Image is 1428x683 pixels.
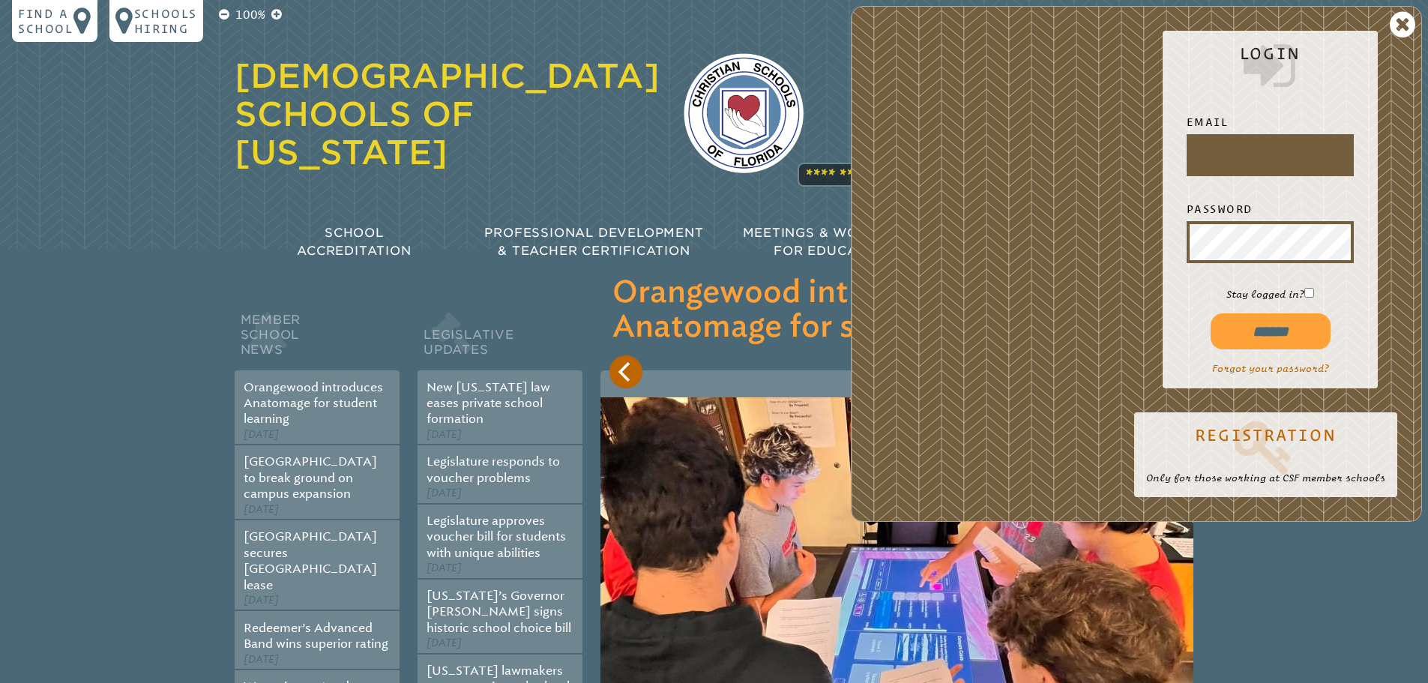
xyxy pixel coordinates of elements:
[244,529,377,592] a: [GEOGRAPHIC_DATA] secures [GEOGRAPHIC_DATA] lease
[743,226,926,258] span: Meetings & Workshops for Educators
[427,380,550,427] a: New [US_STATE] law eases private school formation
[244,503,279,516] span: [DATE]
[134,6,197,36] p: Schools Hiring
[612,276,1181,345] h3: Orangewood introduces Anatomage for student learning
[244,428,279,441] span: [DATE]
[828,63,1194,183] p: The agency that [US_STATE]’s [DEMOGRAPHIC_DATA] schools rely on for best practices in accreditati...
[684,53,804,173] img: csf-logo-web-colors.png
[427,428,462,441] span: [DATE]
[244,594,279,607] span: [DATE]
[427,454,560,484] a: Legislature responds to voucher problems
[244,653,279,666] span: [DATE]
[609,355,642,388] button: Previous
[1146,417,1385,477] a: Registration
[1212,363,1329,374] a: Forgot your password?
[18,6,73,36] p: Find a school
[427,589,571,635] a: [US_STATE]’s Governor [PERSON_NAME] signs historic school choice bill
[427,637,462,649] span: [DATE]
[235,309,400,370] h2: Member School News
[232,6,268,24] p: 100%
[244,380,383,427] a: Orangewood introduces Anatomage for student learning
[484,226,703,258] span: Professional Development & Teacher Certification
[1175,287,1366,301] p: Stay logged in?
[297,226,411,258] span: School Accreditation
[1187,200,1354,218] label: Password
[1146,471,1385,485] p: Only for those working at CSF member schools
[427,562,462,574] span: [DATE]
[427,487,462,499] span: [DATE]
[235,56,660,172] a: [DEMOGRAPHIC_DATA] Schools of [US_STATE]
[427,514,566,560] a: Legislature approves voucher bill for students with unique abilities
[418,309,582,370] h2: Legislative Updates
[1187,113,1354,131] label: Email
[1175,44,1366,95] h2: Login
[244,454,377,501] a: [GEOGRAPHIC_DATA] to break ground on campus expansion
[244,621,388,651] a: Redeemer’s Advanced Band wins superior rating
